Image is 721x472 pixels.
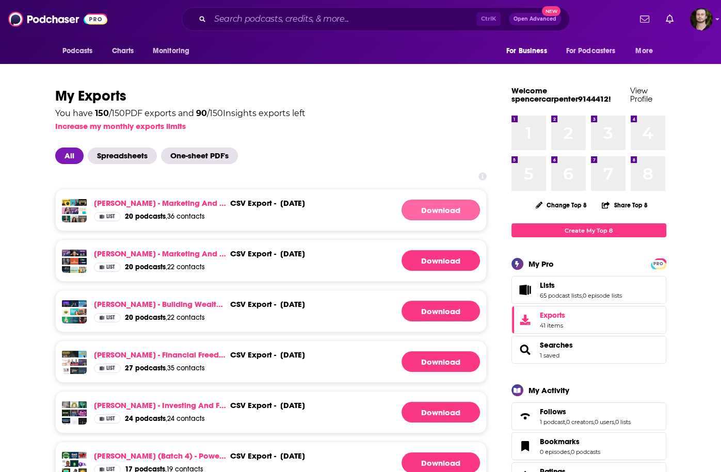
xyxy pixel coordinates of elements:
[540,407,631,416] a: Follows
[70,460,78,468] img: 3 Guys Many Games
[125,263,205,272] a: 20 podcasts,22 contacts
[62,418,70,426] img: Investing In Integrity
[70,199,78,207] img: The Art of Online Business
[62,44,93,58] span: Podcasts
[88,148,161,164] button: Spreadsheets
[690,8,713,30] span: Logged in as OutlierAudio
[402,200,480,220] a: Generating File
[662,10,678,28] a: Show notifications dropdown
[62,300,70,308] img: The Color of Money | Transformative Conversations for Wealth Building
[70,266,78,274] img: The Marketing Mentor Podcast
[635,44,653,58] span: More
[94,299,226,309] a: [PERSON_NAME] - Building Wealth and Real Estate (Batch 5) - Powerscore 20 to 50
[62,317,70,325] img: Wealth Wisdom Financial Podcast
[511,223,666,237] a: Create My Top 8
[78,308,87,317] img: Real Estate Investing Podcast - 5 O'Clock Somewhere
[571,448,600,455] a: 0 podcasts
[511,402,666,430] span: Follows
[230,350,276,360] div: export -
[55,109,306,118] div: You have / 150 PDF exports and / 150 Insights exports left
[196,108,207,118] span: 90
[230,198,276,208] div: export -
[70,308,78,317] img: CEO Financial Clarity Corner Podcast: Money Strategy, Wealth Building, Profit and Peace of Mind f...
[78,300,87,308] img: Investing With Purpose
[62,308,70,317] img: The Total Wealth Academy Podcast
[690,8,713,30] button: Show profile menu
[161,148,238,164] span: One-sheet PDF's
[280,299,305,309] div: [DATE]
[62,258,70,266] img: Sleeping Barber - A Marketing Podcast
[70,300,78,308] img: The Momentum Advisors Show
[540,418,565,426] a: 1 podcast
[78,401,87,410] img: Future Finance
[540,281,555,290] span: Lists
[182,7,570,31] div: Search podcasts, credits, & more...
[514,17,556,22] span: Open Advanced
[94,249,226,258] a: [PERSON_NAME] - Marketing and CMO (Batch 3) - Powerscore 20 to 50
[230,400,276,410] div: export -
[515,439,536,453] a: Bookmarks
[62,367,70,376] img: BCF ORG Podcast - The Business of Business
[511,336,666,364] span: Searches
[515,343,536,357] a: Searches
[70,418,78,426] img: The Mike Litton Experience
[230,249,246,258] span: csv
[125,364,166,372] span: 27 podcasts
[62,410,70,418] img: SRI360 | Sustainable & Responsible Investing, Impact Investing, ESG, Socially Responsible Investing
[530,199,594,211] button: Change Top 8
[280,400,305,410] div: [DATE]
[62,207,70,216] img: Story-Driven Business podcast with Susanna Rantanen
[509,13,561,25] button: Open AdvancedNew
[652,259,665,267] a: PRO
[566,44,616,58] span: For Podcasters
[55,121,186,131] button: Increase my monthly exports limits
[230,299,246,309] span: csv
[106,467,115,472] span: List
[62,351,70,359] img: The Active Duty Passive Income Podcast
[280,249,305,258] div: [DATE]
[515,409,536,424] a: Follows
[540,311,565,320] span: Exports
[78,418,87,426] img: Speaking of Quality
[78,460,87,468] img: 1st City Lax
[636,10,653,28] a: Show notifications dropdown
[78,452,87,460] img: Stick Talk Lacrosse
[62,359,70,367] img: The Business Of Happiness
[528,385,569,395] div: My Activity
[125,263,166,271] span: 20 podcasts
[280,350,305,360] div: [DATE]
[94,198,226,208] a: [PERSON_NAME] - Marketing and Scaling a Business (Batch 4) - Powerscore 20 to 50
[540,437,580,446] span: Bookmarks
[78,207,87,216] img: Sticky Note Marketing with Mary Czarnecki
[8,9,107,29] img: Podchaser - Follow, Share and Rate Podcasts
[540,281,622,290] a: Lists
[62,460,70,468] img: Grateful and Full of Greatness with Mark Glicini
[95,108,109,118] span: 150
[88,148,157,164] span: Spreadsheets
[94,451,226,461] a: [PERSON_NAME] (Batch 4) - Powerscore 20 to 50
[566,418,594,426] a: 0 creators
[511,276,666,304] span: Lists
[106,214,115,219] span: List
[70,207,78,216] img: Building Brand Advocacy
[55,148,88,164] button: All
[594,418,595,426] span: ,
[542,6,560,16] span: New
[55,148,84,164] span: All
[583,292,622,299] a: 0 episode lists
[559,41,631,61] button: open menu
[540,352,559,359] a: 1 saved
[62,266,70,274] img: Marketing Alpha
[499,41,560,61] button: open menu
[70,351,78,359] img: Fried on Business
[105,41,140,61] a: Charts
[565,418,566,426] span: ,
[70,258,78,266] img: On Marketing
[94,350,226,360] a: [PERSON_NAME] - Financial Freedom, Business, and Real Estate (Batch 3) - Powerscore 20 to 50
[210,11,476,27] input: Search podcasts, credits, & more...
[94,400,226,410] a: [PERSON_NAME] - Investing and Finance (Batch 5) - Powerscore 20 to 50
[153,44,189,58] span: Monitoring
[511,86,611,104] a: Welcome spencercarpenter9144412!
[540,437,600,446] a: Bookmarks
